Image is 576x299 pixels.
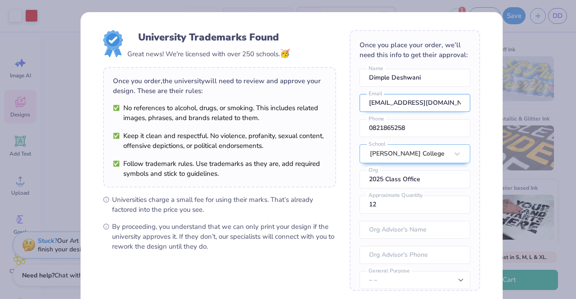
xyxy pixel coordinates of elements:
[360,69,470,87] input: Name
[360,246,470,264] input: Org Advisor's Phone
[112,222,336,251] span: By proceeding, you understand that we can only print your design if the university approves it. I...
[127,48,290,60] div: Great news! We're licensed with over 250 schools.
[360,221,470,239] input: Org Advisor's Name
[360,170,470,188] input: Org
[113,131,326,151] li: Keep it clean and respectful. No violence, profanity, sexual content, offensive depictions, or po...
[360,196,470,214] input: Approximate Quantity
[360,40,470,60] div: Once you place your order, we’ll need this info to get their approval:
[360,119,470,137] input: Phone
[280,48,290,59] span: 🥳
[112,195,336,214] span: Universities charge a small fee for using their marks. That’s already factored into the price you...
[113,159,326,179] li: Follow trademark rules. Use trademarks as they are, add required symbols and stick to guidelines.
[360,94,470,112] input: Email
[103,30,123,57] img: License badge
[113,103,326,123] li: No references to alcohol, drugs, or smoking. This includes related images, phrases, and brands re...
[113,76,326,96] div: Once you order, the university will need to review and approve your design. These are their rules:
[138,30,279,45] div: University Trademarks Found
